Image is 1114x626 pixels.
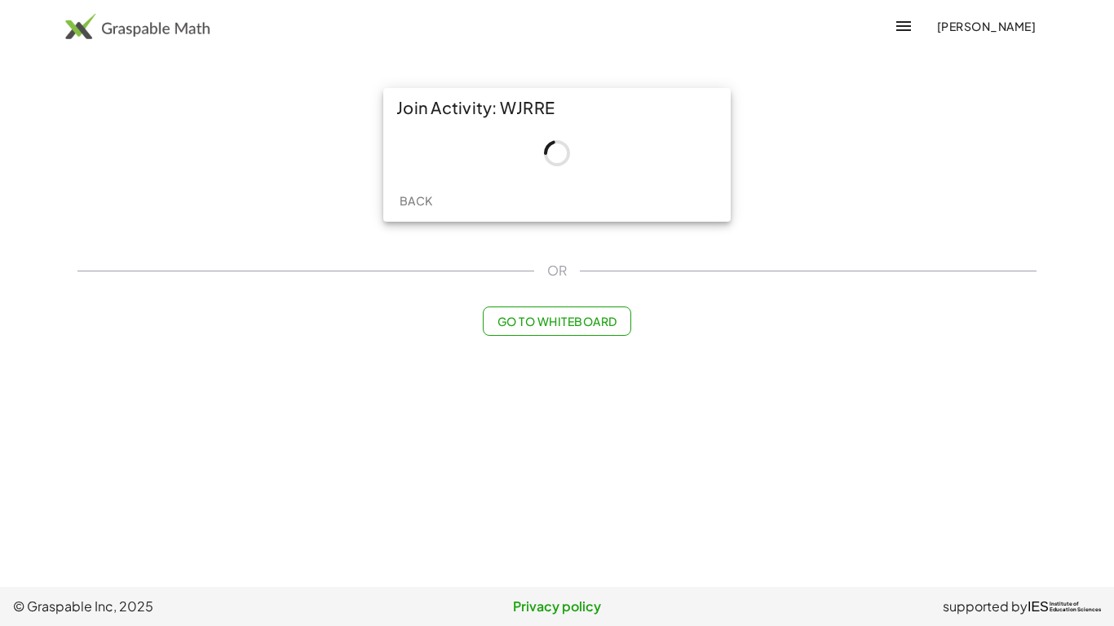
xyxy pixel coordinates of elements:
[383,88,731,127] div: Join Activity: WJRRE
[1050,602,1101,613] span: Institute of Education Sciences
[936,19,1036,33] span: [PERSON_NAME]
[547,261,567,280] span: OR
[943,597,1028,616] span: supported by
[376,597,739,616] a: Privacy policy
[483,306,630,336] button: Go to Whiteboard
[497,314,617,328] span: Go to Whiteboard
[1028,599,1049,615] span: IES
[923,11,1049,41] button: [PERSON_NAME]
[13,597,376,616] span: © Graspable Inc, 2025
[1028,597,1101,616] a: IESInstitute ofEducation Sciences
[390,186,442,215] button: Back
[399,193,432,208] span: Back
